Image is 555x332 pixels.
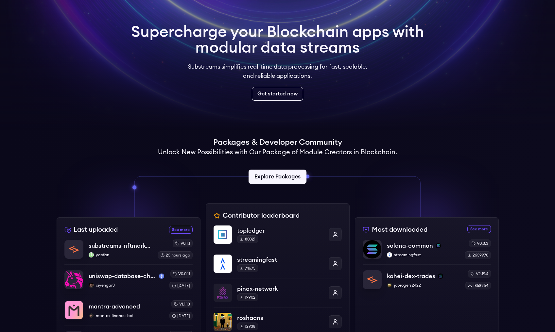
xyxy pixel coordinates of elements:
a: substreams-nftmarketplacesubstreams-nftmarketplaceyaofanyaofanv0.1.123 hours ago [64,240,193,264]
p: Substreams simplifies real-time data processing for fast, scalable, and reliable applications. [183,62,372,80]
img: jobrogers2422 [387,283,392,288]
img: sepolia [159,274,164,279]
div: 74673 [237,264,258,272]
a: mantra-advancedmantra-advancedmantra-finance-botmantra-finance-botv1.1.13[DATE] [64,295,193,325]
img: solana [438,274,443,279]
div: v0.0.11 [170,270,193,278]
a: uniswap-database-changes-sepoliauniswap-database-changes-sepoliasepoliaciyengar3ciyengar3v0.0.11[... [64,264,193,295]
p: mantra-advanced [89,302,140,311]
p: jobrogers2422 [387,283,460,288]
img: streamingfast [214,255,232,273]
div: 1858954 [465,282,491,290]
p: topledger [237,226,323,235]
div: 12938 [237,323,258,330]
h1: Packages & Developer Community [213,137,342,148]
a: topledgertopledger80321 [214,225,342,249]
div: v2.19.4 [468,270,491,278]
div: 23 hours ago [158,251,193,259]
p: streamingfast [237,255,323,264]
p: mantra-finance-bot [89,313,164,318]
a: pinax-networkpinax-network19902 [214,278,342,307]
h2: Unlock New Possibilities with Our Package of Module Creators in Blockchain. [158,148,397,157]
img: topledger [214,225,232,244]
img: ciyengar3 [89,283,94,288]
div: 19902 [237,293,258,301]
img: pinax-network [214,284,232,302]
div: [DATE] [169,282,193,290]
p: roshaans [237,313,323,323]
p: streamingfast [387,252,460,257]
div: 80321 [237,235,258,243]
p: pinax-network [237,284,323,293]
a: streamingfaststreamingfast74673 [214,249,342,278]
img: solana-common [363,240,381,258]
img: uniswap-database-changes-sepolia [65,271,83,289]
img: yaofan [89,252,94,257]
p: substreams-nftmarketplace [89,241,153,250]
h1: Supercharge your Blockchain apps with modular data streams [131,24,424,56]
a: Explore Packages [249,170,306,184]
img: streamingfast [387,252,392,257]
img: solana [436,243,441,248]
div: 2639970 [465,251,491,259]
p: uniswap-database-changes-sepolia [89,272,156,281]
div: v0.3.3 [469,240,491,247]
a: kohei-dex-tradeskohei-dex-tradessolanajobrogers2422jobrogers2422v2.19.41858954 [363,264,491,290]
div: v0.1.1 [173,240,193,247]
img: substreams-nftmarketplace [65,240,83,258]
div: v1.1.13 [171,300,193,308]
img: kohei-dex-trades [363,271,381,289]
img: mantra-finance-bot [89,313,94,318]
p: ciyengar3 [89,283,164,288]
a: See more most downloaded packages [467,225,491,233]
div: [DATE] [169,312,193,320]
a: Get started now [252,87,303,101]
a: solana-commonsolana-commonsolanastreamingfaststreamingfastv0.3.32639970 [363,240,491,264]
p: solana-common [387,241,433,250]
p: yaofan [89,252,153,257]
img: mantra-advanced [65,301,83,319]
a: See more recently uploaded packages [169,226,193,234]
p: kohei-dex-trades [387,272,435,281]
img: roshaans [214,313,232,331]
